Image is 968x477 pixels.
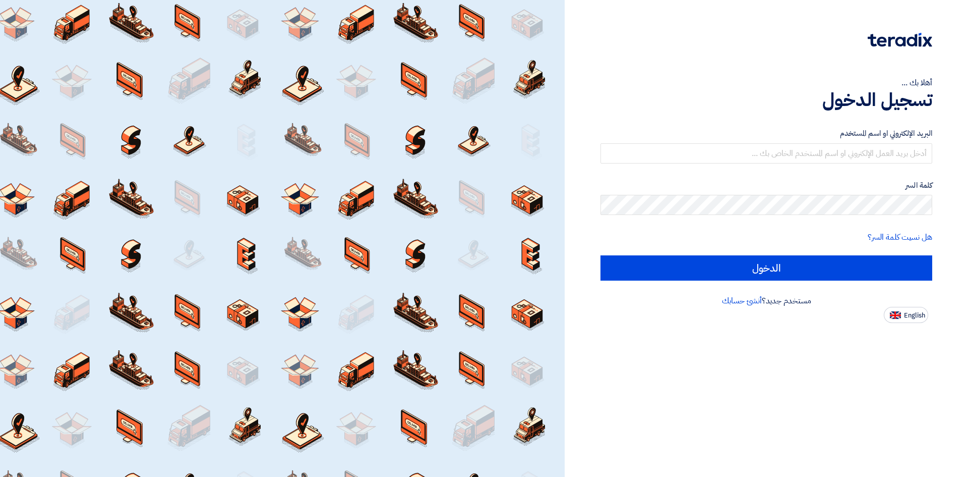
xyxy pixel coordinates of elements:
a: هل نسيت كلمة السر؟ [868,231,932,243]
label: البريد الإلكتروني او اسم المستخدم [600,128,932,139]
div: مستخدم جديد؟ [600,295,932,307]
button: English [884,307,928,323]
img: en-US.png [890,311,901,319]
div: أهلا بك ... [600,77,932,89]
span: English [904,312,925,319]
a: أنشئ حسابك [722,295,762,307]
input: أدخل بريد العمل الإلكتروني او اسم المستخدم الخاص بك ... [600,143,932,164]
img: Teradix logo [868,33,932,47]
input: الدخول [600,255,932,281]
h1: تسجيل الدخول [600,89,932,111]
label: كلمة السر [600,180,932,191]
